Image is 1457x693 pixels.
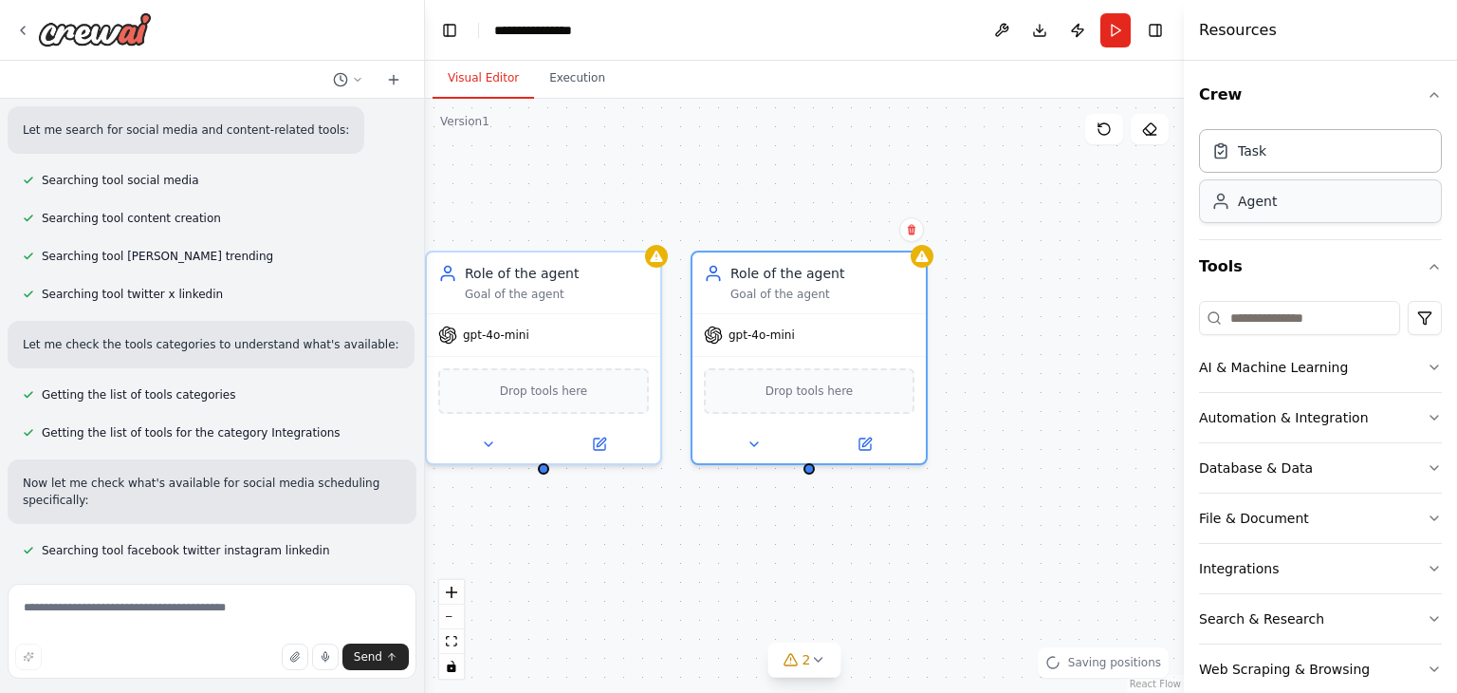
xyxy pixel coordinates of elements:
[1199,408,1369,427] div: Automation & Integration
[730,264,914,283] div: Role of the agent
[282,644,308,670] button: Upload files
[439,580,464,605] button: zoom in
[42,173,199,188] span: Searching tool social media
[1199,122,1442,239] div: Crew
[439,580,464,679] div: React Flow controls
[325,68,371,91] button: Switch to previous chat
[440,114,489,129] div: Version 1
[312,644,339,670] button: Click to speak your automation idea
[691,251,928,465] div: Role of the agentGoal of the agentgpt-4o-miniDrop tools here
[765,382,854,401] span: Drop tools here
[811,433,918,456] button: Open in side panel
[899,217,924,242] button: Delete node
[38,12,152,47] img: Logo
[436,17,463,44] button: Hide left sidebar
[494,21,589,40] nav: breadcrumb
[1199,393,1442,442] button: Automation & Integration
[1199,609,1324,628] div: Search & Research
[730,287,914,302] div: Goal of the agent
[1199,68,1442,122] button: Crew
[42,387,235,403] span: Getting the list of tools categories
[463,328,529,343] span: gpt-4o-mini
[1199,594,1442,644] button: Search & Research
[500,382,588,401] span: Drop tools here
[378,68,409,91] button: Start a new chat
[42,425,341,440] span: Getting the list of tools for the category Integrations
[1199,240,1442,293] button: Tools
[354,649,382,665] span: Send
[1199,509,1309,528] div: File & Document
[439,654,464,679] button: toggle interactivity
[1068,655,1161,670] span: Saving positions
[1238,192,1277,211] div: Agent
[768,643,841,678] button: 2
[1199,459,1313,478] div: Database & Data
[425,251,662,465] div: Role of the agentGoal of the agentgpt-4o-miniDrop tools here
[433,59,534,99] button: Visual Editor
[23,122,349,139] p: Let me search for social media and content-related tools:
[1199,19,1277,42] h4: Resources
[1199,544,1442,593] button: Integrations
[1199,343,1442,392] button: AI & Machine Learning
[1199,358,1348,377] div: AI & Machine Learning
[439,605,464,629] button: zoom out
[465,264,649,283] div: Role of the agent
[1130,679,1181,689] a: React Flow attribution
[42,287,223,302] span: Searching tool twitter x linkedin
[465,287,649,302] div: Goal of the agent
[728,328,795,343] span: gpt-4o-mini
[1199,494,1442,543] button: File & Document
[1238,141,1266,160] div: Task
[439,629,464,654] button: fit view
[23,475,401,509] p: Now let me check what's available for social media scheduling specifically:
[42,211,221,226] span: Searching tool content creation
[42,249,273,264] span: Searching tool [PERSON_NAME] trending
[23,336,399,353] p: Let me check the tools categories to understand what's available:
[534,59,620,99] button: Execution
[1142,17,1169,44] button: Hide right sidebar
[42,543,330,558] span: Searching tool facebook twitter instagram linkedin
[1199,660,1370,679] div: Web Scraping & Browsing
[545,433,653,456] button: Open in side panel
[1199,443,1442,493] button: Database & Data
[342,644,409,670] button: Send
[1199,559,1279,578] div: Integrations
[15,644,42,670] button: Improve this prompt
[802,650,811,669] span: 2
